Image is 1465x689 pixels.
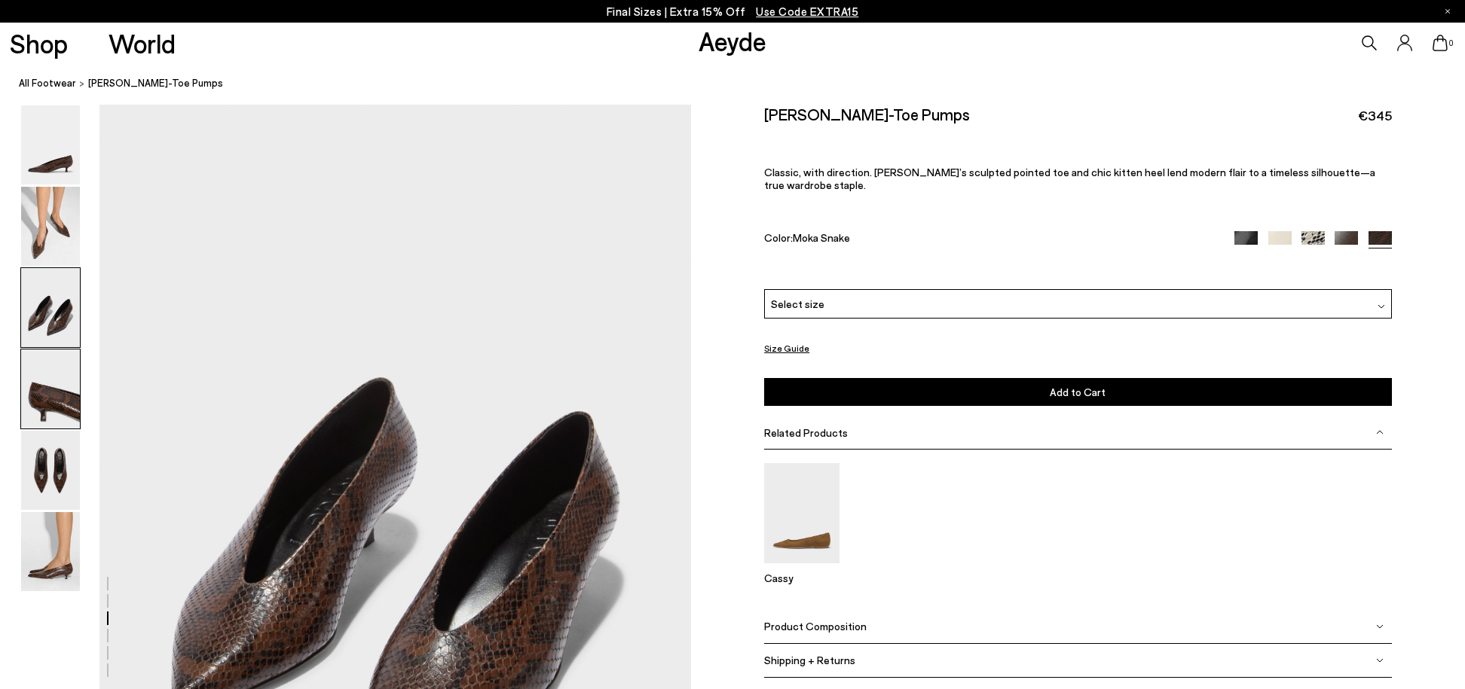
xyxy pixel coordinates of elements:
[793,231,850,244] span: Moka Snake
[764,553,840,584] a: Cassy Pointed-Toe Suede Flats Cassy
[19,75,76,91] a: All Footwear
[764,572,840,584] p: Cassy
[764,378,1392,406] button: Add to Cart
[764,425,848,438] span: Related Products
[764,231,1214,248] div: Color:
[1050,386,1106,398] span: Add to Cart
[19,63,1465,105] nav: breadcrumb
[21,187,80,266] img: Clara Pointed-Toe Pumps - Image 2
[1376,623,1384,630] img: svg%3E
[756,5,858,18] span: Navigate to /collections/ss25-final-sizes
[10,30,68,56] a: Shop
[1376,428,1384,436] img: svg%3E
[109,30,176,56] a: World
[1448,39,1455,47] span: 0
[607,2,859,21] p: Final Sizes | Extra 15% Off
[21,349,80,428] img: Clara Pointed-Toe Pumps - Image 4
[1378,303,1385,310] img: svg%3E
[1358,106,1392,125] span: €345
[88,75,223,91] span: [PERSON_NAME]-Toe Pumps
[764,654,855,666] span: Shipping + Returns
[764,339,809,358] button: Size Guide
[764,105,970,123] h2: [PERSON_NAME]-Toe Pumps
[1376,657,1384,664] img: svg%3E
[21,268,80,347] img: Clara Pointed-Toe Pumps - Image 3
[1433,35,1448,51] a: 0
[21,431,80,510] img: Clara Pointed-Toe Pumps - Image 5
[764,462,840,562] img: Cassy Pointed-Toe Suede Flats
[764,620,867,633] span: Product Composition
[764,166,1392,191] p: Classic, with direction. [PERSON_NAME]’s sculpted pointed toe and chic kitten heel lend modern fl...
[21,512,80,591] img: Clara Pointed-Toe Pumps - Image 6
[771,296,824,312] span: Select size
[21,105,80,184] img: Clara Pointed-Toe Pumps - Image 1
[699,25,766,56] a: Aeyde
